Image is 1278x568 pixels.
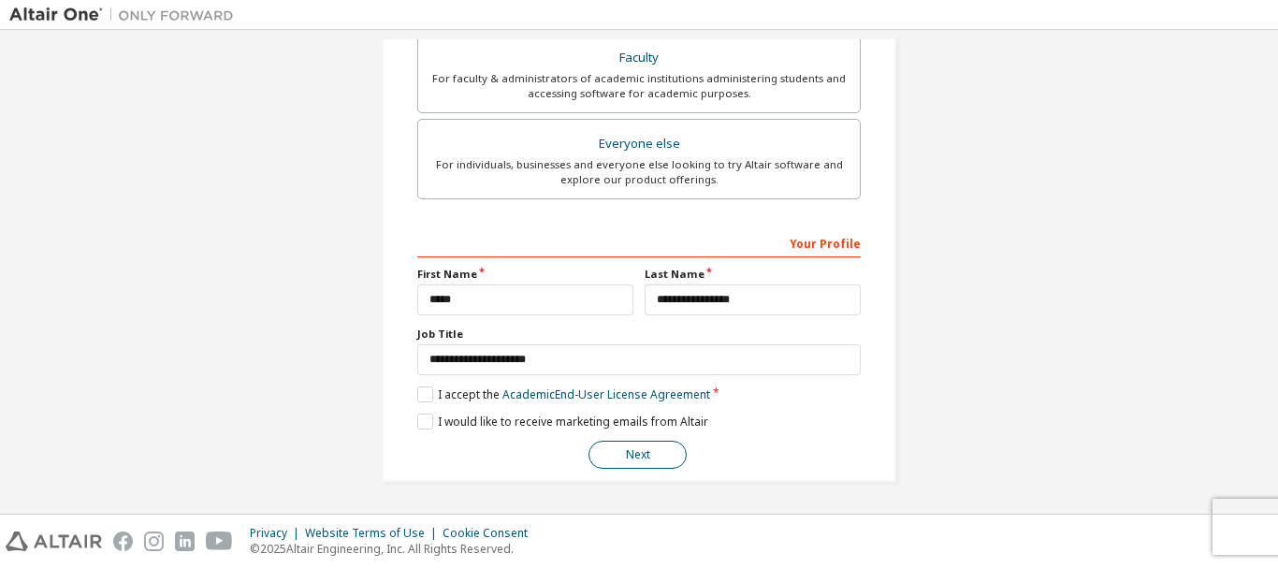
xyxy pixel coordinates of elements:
[250,526,305,541] div: Privacy
[417,227,861,257] div: Your Profile
[417,414,708,430] label: I would like to receive marketing emails from Altair
[645,267,861,282] label: Last Name
[144,532,164,551] img: instagram.svg
[250,541,539,557] p: © 2025 Altair Engineering, Inc. All Rights Reserved.
[6,532,102,551] img: altair_logo.svg
[417,386,710,402] label: I accept the
[429,131,849,157] div: Everyone else
[206,532,233,551] img: youtube.svg
[502,386,710,402] a: Academic End-User License Agreement
[588,441,687,469] button: Next
[9,6,243,24] img: Altair One
[429,157,849,187] div: For individuals, businesses and everyone else looking to try Altair software and explore our prod...
[443,526,539,541] div: Cookie Consent
[429,45,849,71] div: Faculty
[417,267,633,282] label: First Name
[429,71,849,101] div: For faculty & administrators of academic institutions administering students and accessing softwa...
[417,327,861,342] label: Job Title
[175,532,195,551] img: linkedin.svg
[305,526,443,541] div: Website Terms of Use
[113,532,133,551] img: facebook.svg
